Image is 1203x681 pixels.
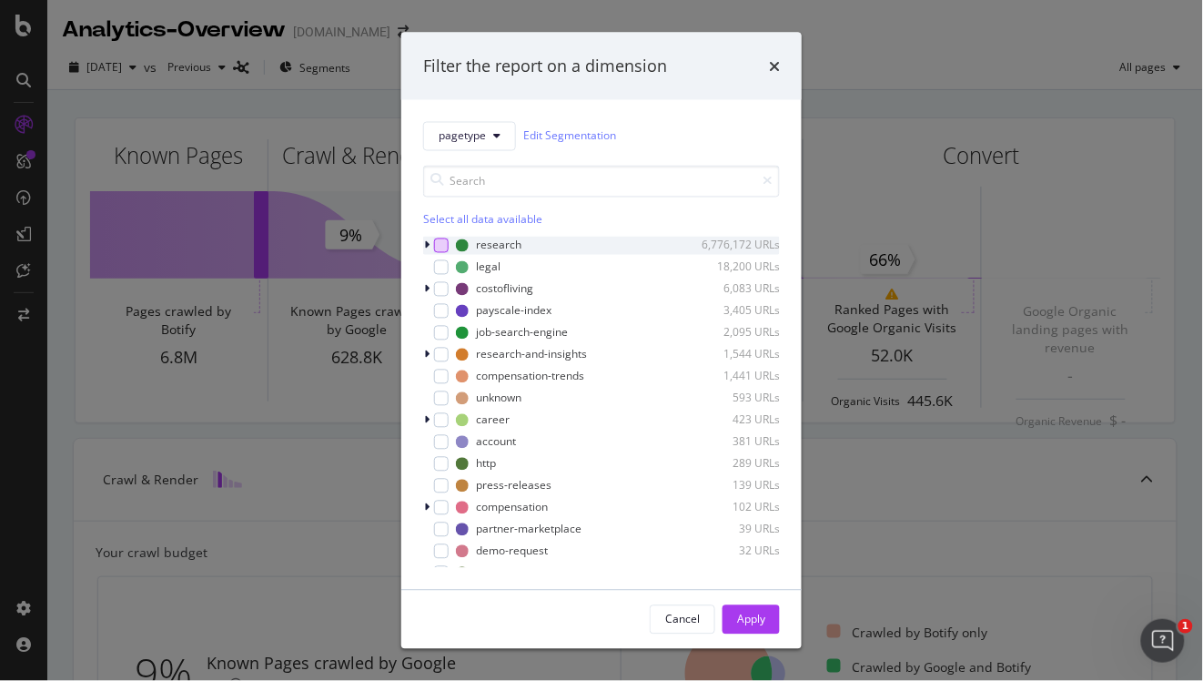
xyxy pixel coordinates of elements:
[423,211,780,227] div: Select all data available
[691,500,780,515] div: 102 URLs
[691,281,780,297] div: 6,083 URLs
[423,55,667,78] div: Filter the report on a dimension
[691,565,780,581] div: 32 URLs
[691,391,780,406] div: 593 URLs
[665,612,700,627] div: Cancel
[523,127,616,146] a: Edit Segmentation
[1178,619,1193,634] span: 1
[476,544,548,559] div: demo-request
[691,434,780,450] div: 381 URLs
[691,369,780,384] div: 1,441 URLs
[423,165,780,197] input: Search
[476,478,551,493] div: press-releases
[691,412,780,428] div: 423 URLs
[1141,619,1185,663] iframe: Intercom live chat
[737,612,765,627] div: Apply
[691,325,780,340] div: 2,095 URLs
[691,303,780,319] div: 3,405 URLs
[691,478,780,493] div: 139 URLs
[691,522,780,537] div: 39 URLs
[769,55,780,78] div: times
[691,456,780,472] div: 289 URLs
[476,325,568,340] div: job-search-engine
[650,605,715,634] button: Cancel
[476,259,500,275] div: legal
[476,456,496,472] div: http
[691,347,780,362] div: 1,544 URLs
[423,121,516,150] button: pagetype
[476,565,521,581] div: products
[476,434,516,450] div: account
[476,412,510,428] div: career
[691,259,780,275] div: 18,200 URLs
[476,347,587,362] div: research-and-insights
[476,303,551,319] div: payscale-index
[723,605,780,634] button: Apply
[439,128,486,144] span: pagetype
[401,33,802,649] div: modal
[691,544,780,559] div: 32 URLs
[476,238,521,253] div: research
[476,500,548,515] div: compensation
[476,522,581,537] div: partner-marketplace
[691,238,780,253] div: 6,776,172 URLs
[476,391,521,406] div: unknown
[476,281,533,297] div: costofliving
[476,369,584,384] div: compensation-trends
